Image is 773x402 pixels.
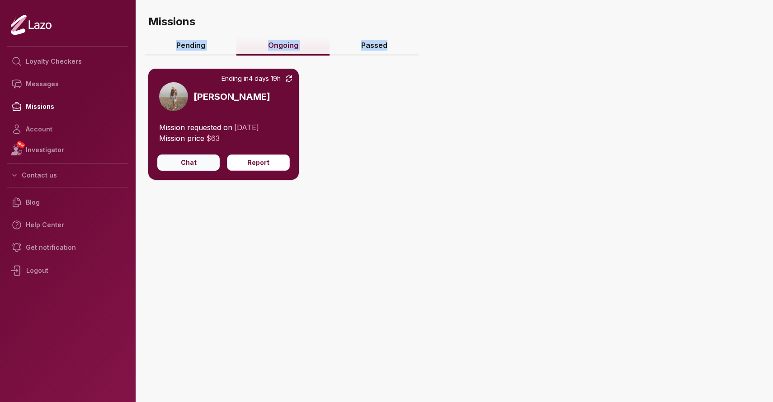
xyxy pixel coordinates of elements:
span: [DATE] [234,123,259,132]
h3: [PERSON_NAME] [193,90,270,103]
span: Ending in 4 days 19h [222,74,281,83]
span: $ 63 [206,134,220,143]
a: Help Center [7,214,128,236]
button: Chat [157,154,220,171]
a: Get notification [7,236,128,259]
a: Messages [7,73,128,95]
div: Logout [7,259,128,282]
a: Ongoing [236,36,330,56]
a: NEWInvestigator [7,140,128,159]
span: Mission price [159,134,204,143]
button: Report [227,154,289,171]
a: Blog [7,191,128,214]
a: Passed [330,36,419,56]
button: Contact us [7,167,128,183]
span: NEW [16,140,26,149]
span: Mission requested on [159,123,232,132]
a: Loyalty Checkers [7,50,128,73]
img: b10d8b60-ea59-46b8-b99e-30469003c990 [159,82,188,111]
a: Account [7,118,128,140]
a: Missions [7,95,128,118]
a: Pending [145,36,236,56]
